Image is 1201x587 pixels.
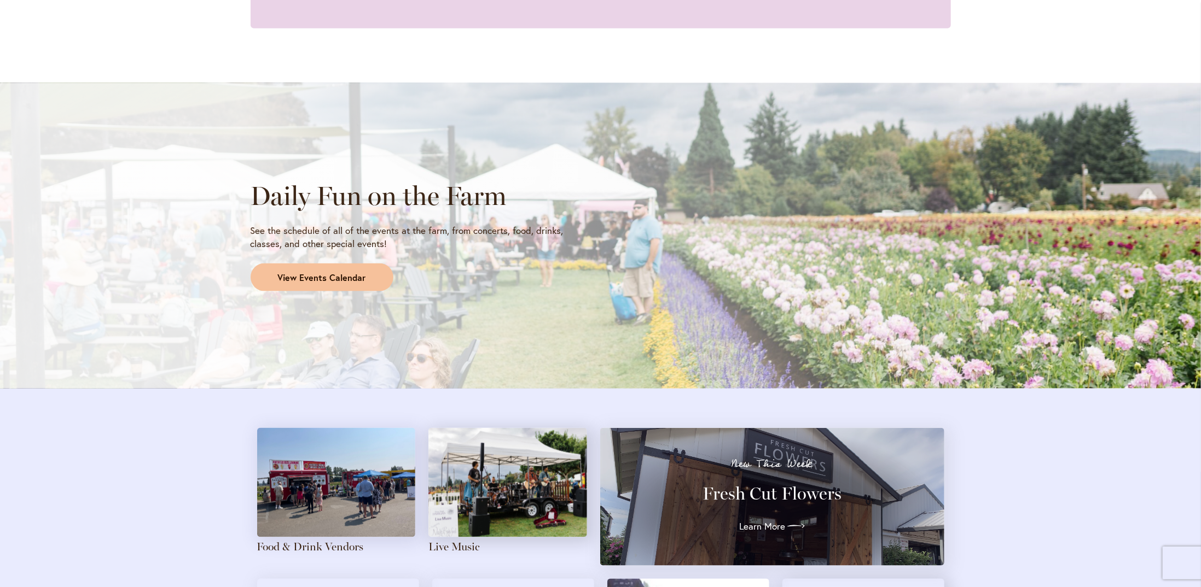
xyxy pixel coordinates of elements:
p: New This Week [620,459,924,469]
a: Learn More [739,518,805,535]
a: Food & Drink Vendors [257,540,364,553]
span: Learn More [739,520,785,533]
a: Live Music [428,540,480,553]
img: A four-person band plays with a field of pink dahlias in the background [428,428,587,537]
img: Attendees gather around food trucks on a sunny day at the farm [257,428,416,537]
h3: Fresh Cut Flowers [620,483,924,504]
a: View Events Calendar [251,263,393,292]
p: See the schedule of all of the events at the farm, from concerts, food, drinks, classes, and othe... [251,224,591,250]
h2: Daily Fun on the Farm [251,180,591,211]
span: View Events Calendar [278,272,366,284]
